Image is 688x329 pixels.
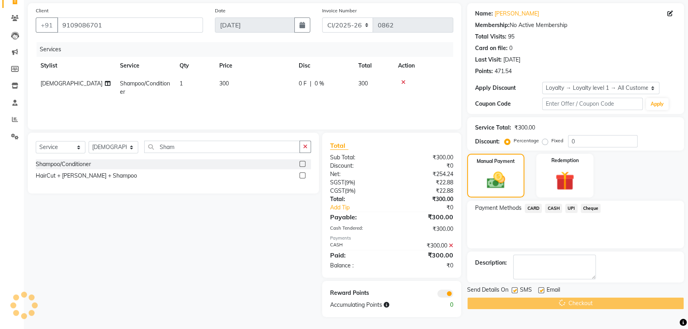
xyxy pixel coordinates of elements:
a: Add Tip [324,203,403,212]
div: Payable: [324,212,392,222]
span: 9% [346,179,354,186]
img: _cash.svg [481,170,511,191]
span: UPI [565,204,578,213]
span: CARD [525,204,542,213]
div: Balance : [324,261,392,270]
label: Fixed [551,137,563,144]
div: Service Total: [475,124,511,132]
div: ₹300.00 [392,242,459,250]
img: _gift.svg [549,169,580,193]
div: ₹0 [403,203,459,212]
input: Enter Offer / Coupon Code [542,98,643,110]
span: 300 [219,80,229,87]
th: Stylist [36,57,115,75]
div: ( ) [324,187,392,195]
div: 471.54 [495,67,512,75]
div: Discount: [324,162,392,170]
input: Search or Scan [144,141,300,153]
div: Card on file: [475,44,508,52]
div: Payments [330,235,454,242]
div: Accumulating Points [324,301,426,309]
span: CASH [545,204,562,213]
div: Description: [475,259,507,267]
div: CASH [324,242,392,250]
label: Percentage [514,137,539,144]
div: Reward Points [324,289,392,298]
div: Shampoo/Conditioner [36,160,91,168]
input: Search by Name/Mobile/Email/Code [57,17,203,33]
div: Coupon Code [475,100,542,108]
div: 95 [508,33,514,41]
div: Discount: [475,137,500,146]
div: Services [37,42,459,57]
div: Name: [475,10,493,18]
div: ₹0 [392,261,459,270]
div: Sub Total: [324,153,392,162]
label: Date [215,7,226,14]
th: Disc [294,57,354,75]
th: Price [215,57,294,75]
span: 300 [358,80,368,87]
span: 0 % [315,79,324,88]
div: ( ) [324,178,392,187]
label: Redemption [551,157,579,164]
div: Membership: [475,21,510,29]
th: Qty [175,57,215,75]
span: [DEMOGRAPHIC_DATA] [41,80,102,87]
label: Manual Payment [477,158,515,165]
span: Payment Methods [475,204,522,212]
span: Email [547,286,560,296]
div: Net: [324,170,392,178]
div: Last Visit: [475,56,502,64]
div: ₹22.88 [392,187,459,195]
div: ₹22.88 [392,178,459,187]
div: ₹300.00 [392,250,459,260]
span: 0 F [299,79,307,88]
th: Service [115,57,175,75]
div: Cash Tendered: [324,225,392,233]
div: 0 [509,44,512,52]
span: 9% [346,188,354,194]
div: ₹0 [392,162,459,170]
div: 0 [425,301,459,309]
div: ₹300.00 [392,195,459,203]
span: Cheque [581,204,601,213]
div: Total Visits: [475,33,506,41]
th: Action [393,57,453,75]
span: Shampoo/Conditioner [120,80,170,95]
span: CGST [330,187,345,194]
button: Apply [646,98,669,110]
div: Paid: [324,250,392,260]
div: No Active Membership [475,21,676,29]
span: 1 [180,80,183,87]
div: ₹300.00 [514,124,535,132]
div: [DATE] [503,56,520,64]
div: Total: [324,195,392,203]
div: ₹300.00 [392,212,459,222]
span: Total [330,141,348,150]
div: ₹300.00 [392,225,459,233]
th: Total [354,57,393,75]
div: Apply Discount [475,84,542,92]
div: ₹300.00 [392,153,459,162]
div: HairCut + [PERSON_NAME] + Shampoo [36,172,137,180]
span: Send Details On [467,286,508,296]
span: SGST [330,179,344,186]
div: Points: [475,67,493,75]
label: Invoice Number [322,7,357,14]
div: ₹254.24 [392,170,459,178]
label: Client [36,7,48,14]
button: +91 [36,17,58,33]
span: | [310,79,311,88]
a: [PERSON_NAME] [495,10,539,18]
span: SMS [520,286,532,296]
